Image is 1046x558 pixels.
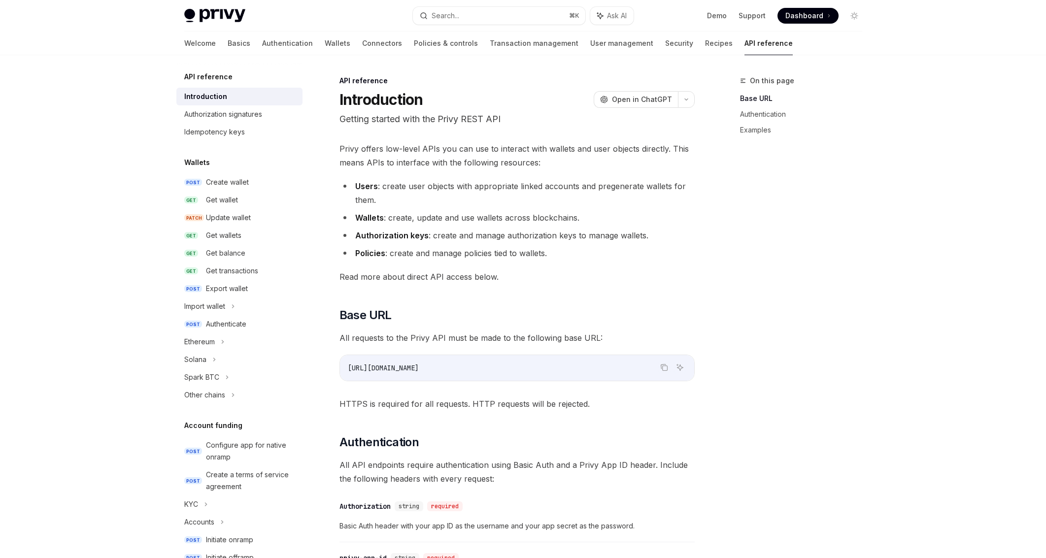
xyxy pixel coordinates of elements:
[674,361,686,374] button: Ask AI
[355,181,378,191] strong: Users
[590,7,634,25] button: Ask AI
[362,32,402,55] a: Connectors
[846,8,862,24] button: Toggle dark mode
[785,11,823,21] span: Dashboard
[184,498,198,510] div: KYC
[184,267,198,275] span: GET
[184,371,219,383] div: Spark BTC
[184,214,204,222] span: PATCH
[176,531,303,549] a: POSTInitiate onramp
[184,285,202,293] span: POST
[184,126,245,138] div: Idempotency keys
[176,227,303,244] a: GETGet wallets
[339,501,391,511] div: Authorization
[184,336,215,348] div: Ethereum
[228,32,250,55] a: Basics
[176,88,303,105] a: Introduction
[184,197,198,204] span: GET
[607,11,627,21] span: Ask AI
[184,300,225,312] div: Import wallet
[184,157,210,168] h5: Wallets
[355,213,384,223] strong: Wallets
[744,32,793,55] a: API reference
[184,536,202,544] span: POST
[176,173,303,191] a: POSTCreate wallet
[176,436,303,466] a: POSTConfigure app for native onramp
[206,318,246,330] div: Authenticate
[432,10,459,22] div: Search...
[184,32,216,55] a: Welcome
[355,230,429,240] strong: Authorization keys
[206,230,241,241] div: Get wallets
[339,211,695,225] li: : create, update and use wallets across blockchains.
[339,397,695,411] span: HTTPS is required for all requests. HTTP requests will be rejected.
[750,75,794,87] span: On this page
[184,9,245,23] img: light logo
[740,106,870,122] a: Authentication
[739,11,766,21] a: Support
[339,76,695,86] div: API reference
[594,91,678,108] button: Open in ChatGPT
[339,142,695,169] span: Privy offers low-level APIs you can use to interact with wallets and user objects directly. This ...
[665,32,693,55] a: Security
[740,91,870,106] a: Base URL
[184,179,202,186] span: POST
[184,477,202,485] span: POST
[413,7,585,25] button: Search...⌘K
[184,71,233,83] h5: API reference
[206,194,238,206] div: Get wallet
[339,91,423,108] h1: Introduction
[176,191,303,209] a: GETGet wallet
[427,501,463,511] div: required
[658,361,671,374] button: Copy the contents from the code block
[262,32,313,55] a: Authentication
[206,176,249,188] div: Create wallet
[206,534,253,546] div: Initiate onramp
[612,95,672,104] span: Open in ChatGPT
[176,123,303,141] a: Idempotency keys
[325,32,350,55] a: Wallets
[490,32,578,55] a: Transaction management
[590,32,653,55] a: User management
[206,283,248,295] div: Export wallet
[414,32,478,55] a: Policies & controls
[348,363,419,372] span: [URL][DOMAIN_NAME]
[339,229,695,242] li: : create and manage authorization keys to manage wallets.
[339,331,695,345] span: All requests to the Privy API must be made to the following base URL:
[206,439,297,463] div: Configure app for native onramp
[339,434,419,450] span: Authentication
[339,458,695,486] span: All API endpoints require authentication using Basic Auth and a Privy App ID header. Include the ...
[569,12,579,20] span: ⌘ K
[184,250,198,257] span: GET
[339,112,695,126] p: Getting started with the Privy REST API
[339,270,695,284] span: Read more about direct API access below.
[184,420,242,431] h5: Account funding
[176,209,303,227] a: PATCHUpdate wallet
[206,247,245,259] div: Get balance
[206,212,251,224] div: Update wallet
[355,248,385,258] strong: Policies
[176,262,303,280] a: GETGet transactions
[184,354,206,365] div: Solana
[184,321,202,328] span: POST
[176,244,303,262] a: GETGet balance
[206,469,297,492] div: Create a terms of service agreement
[339,520,695,532] span: Basic Auth header with your app ID as the username and your app secret as the password.
[184,91,227,102] div: Introduction
[184,232,198,239] span: GET
[206,265,258,277] div: Get transactions
[740,122,870,138] a: Examples
[777,8,839,24] a: Dashboard
[184,108,262,120] div: Authorization signatures
[339,307,392,323] span: Base URL
[184,516,214,528] div: Accounts
[176,466,303,495] a: POSTCreate a terms of service agreement
[339,179,695,207] li: : create user objects with appropriate linked accounts and pregenerate wallets for them.
[176,105,303,123] a: Authorization signatures
[399,502,419,510] span: string
[176,315,303,333] a: POSTAuthenticate
[176,280,303,297] a: POSTExport wallet
[339,246,695,260] li: : create and manage policies tied to wallets.
[705,32,733,55] a: Recipes
[184,448,202,455] span: POST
